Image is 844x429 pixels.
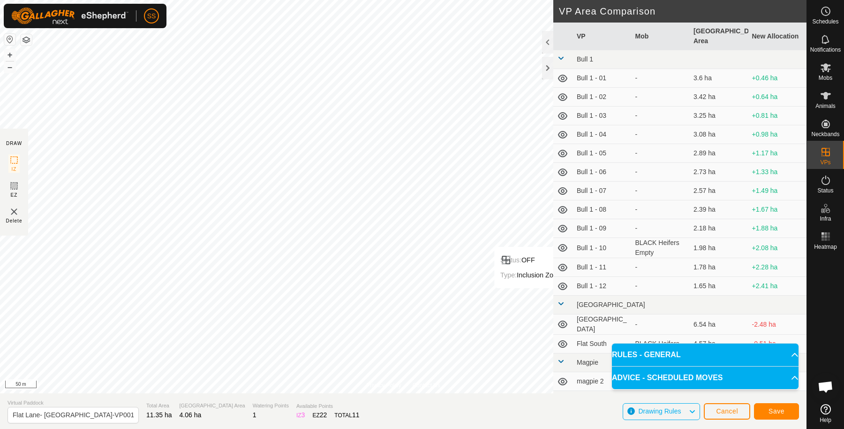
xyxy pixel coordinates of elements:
td: +1.17 ha [748,144,807,163]
div: Open chat [812,373,840,401]
div: - [635,281,686,291]
div: - [635,167,686,177]
td: +1.88 ha [748,219,807,238]
div: IZ [296,410,305,420]
div: - [635,73,686,83]
div: OFF [500,254,561,266]
span: IZ [12,166,17,173]
td: [GEOGRAPHIC_DATA] [573,314,632,335]
th: [GEOGRAPHIC_DATA] Area [690,23,748,50]
button: Save [754,403,799,420]
td: +0.64 ha [748,88,807,107]
img: Gallagher Logo [11,8,128,24]
td: +0.98 ha [748,125,807,144]
td: Bull 1 - 04 [573,125,632,144]
td: +2.41 ha [748,277,807,296]
td: -2.48 ha [748,314,807,335]
td: 1.98 ha [690,238,748,258]
td: Bull 1 - 05 [573,144,632,163]
span: 4.06 ha [180,411,202,419]
td: Bull 1 - 01 [573,69,632,88]
td: 4.57 ha [690,335,748,353]
span: Cancel [716,407,738,415]
td: 3.08 ha [690,125,748,144]
span: 3 [301,411,305,419]
button: Reset Map [4,34,15,45]
span: Magpie [577,359,598,366]
td: Bull 1 - 12 [573,277,632,296]
a: Privacy Policy [366,381,401,390]
td: Bull 1 - 11 [573,258,632,277]
td: +0.46 ha [748,69,807,88]
td: +1.33 ha [748,163,807,182]
span: Neckbands [811,131,839,137]
button: Cancel [704,403,750,420]
div: - [635,186,686,196]
td: magpie 2 [573,372,632,391]
td: Bull 1 - 02 [573,88,632,107]
span: ADVICE - SCHEDULED MOVES [612,372,723,383]
td: +0.81 ha [748,107,807,125]
td: 2.57 ha [690,182,748,200]
td: -0.51 ha [748,335,807,353]
span: Heatmap [814,244,837,250]
span: 11 [352,411,360,419]
div: BLACK Heifers Empty [635,238,686,258]
img: VP [8,206,20,217]
div: - [635,320,686,329]
td: 2.89 ha [690,144,748,163]
span: Watering Points [253,402,289,410]
span: 22 [320,411,327,419]
div: Inclusion Zone [500,269,561,281]
td: 3.25 ha [690,107,748,125]
div: - [635,205,686,214]
span: Notifications [810,47,841,53]
th: Mob [632,23,690,50]
div: DRAW [6,140,22,147]
div: - [635,223,686,233]
div: TOTAL [334,410,359,420]
p-accordion-header: ADVICE - SCHEDULED MOVES [612,367,799,389]
div: - [635,92,686,102]
div: - [635,130,686,139]
td: +2.28 ha [748,258,807,277]
td: Bull 1 - 08 [573,200,632,219]
span: RULES - GENERAL [612,349,681,360]
span: Animals [815,103,836,109]
span: EZ [11,192,18,199]
div: EZ [312,410,327,420]
span: Virtual Paddock [8,399,139,407]
span: Mobs [819,75,832,81]
span: Delete [6,217,23,224]
td: +2.08 ha [748,238,807,258]
span: Bull 1 [577,55,593,63]
a: Help [807,400,844,427]
span: SS [147,11,156,21]
div: - [635,262,686,272]
td: 2.39 ha [690,200,748,219]
label: Type: [500,271,517,279]
div: BLACK Heifers [635,339,686,349]
td: Bull 1 - 06 [573,163,632,182]
div: - [635,111,686,121]
td: 1.78 ha [690,258,748,277]
button: – [4,61,15,73]
a: Contact Us [413,381,440,390]
span: Available Points [296,402,360,410]
td: Bull 1 - 10 [573,238,632,258]
span: Save [769,407,784,415]
span: Help [820,417,831,423]
td: 6.54 ha [690,314,748,335]
td: 1.65 ha [690,277,748,296]
span: 1 [253,411,256,419]
span: Infra [820,216,831,222]
td: +1.49 ha [748,182,807,200]
span: 11.35 ha [146,411,172,419]
td: 3.6 ha [690,69,748,88]
td: 2.73 ha [690,163,748,182]
td: Bull 1 - 03 [573,107,632,125]
h2: VP Area Comparison [559,6,806,17]
div: - [635,148,686,158]
button: + [4,49,15,61]
td: 3.42 ha [690,88,748,107]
